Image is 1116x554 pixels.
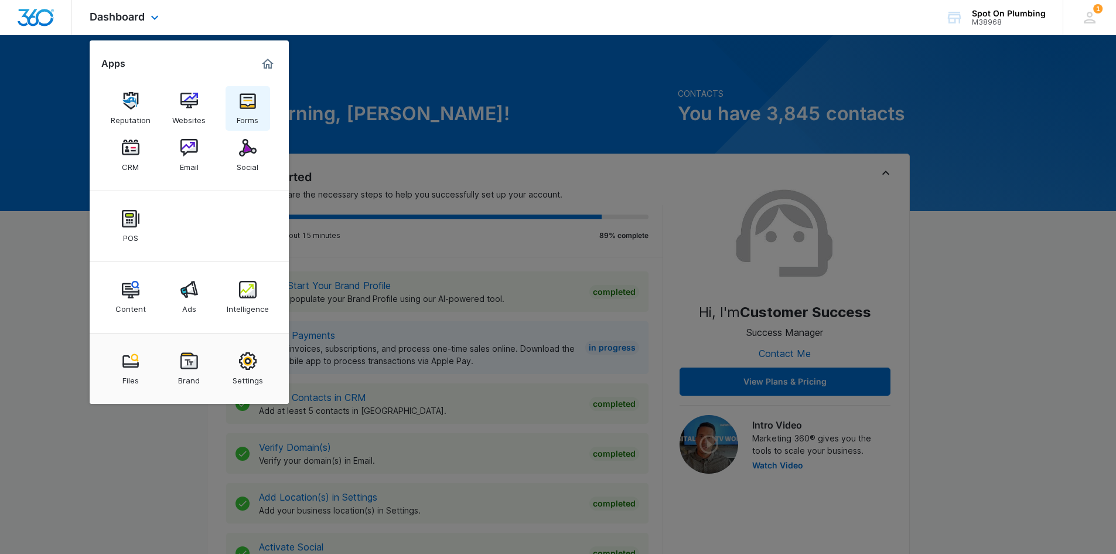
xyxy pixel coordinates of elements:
[167,346,211,391] a: Brand
[108,275,153,320] a: Content
[972,18,1046,26] div: account id
[182,298,196,314] div: Ads
[167,86,211,131] a: Websites
[108,86,153,131] a: Reputation
[111,110,151,125] div: Reputation
[258,55,277,73] a: Marketing 360® Dashboard
[123,227,138,243] div: POS
[122,370,139,385] div: Files
[108,346,153,391] a: Files
[108,133,153,178] a: CRM
[226,133,270,178] a: Social
[1093,4,1103,13] span: 1
[237,110,258,125] div: Forms
[172,110,206,125] div: Websites
[226,275,270,320] a: Intelligence
[227,298,269,314] div: Intelligence
[122,157,139,172] div: CRM
[226,346,270,391] a: Settings
[1093,4,1103,13] div: notifications count
[108,204,153,249] a: POS
[180,157,199,172] div: Email
[972,9,1046,18] div: account name
[178,370,200,385] div: Brand
[167,275,211,320] a: Ads
[167,133,211,178] a: Email
[237,157,258,172] div: Social
[90,11,145,23] span: Dashboard
[233,370,263,385] div: Settings
[226,86,270,131] a: Forms
[115,298,146,314] div: Content
[101,58,125,69] h2: Apps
